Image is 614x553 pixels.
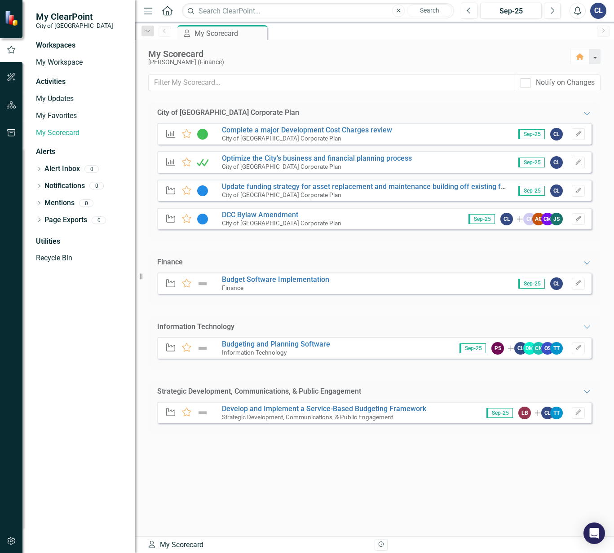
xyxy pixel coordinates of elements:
[550,128,563,140] div: CL
[550,156,563,169] div: CL
[44,164,80,174] a: Alert Inbox
[222,413,393,421] small: Strategic Development, Communications, & Public Engagement
[222,154,412,162] a: Optimize the City’s business and financial planning process
[36,237,126,247] div: Utilities
[36,40,75,51] div: Workspaces
[44,181,85,191] a: Notifications
[532,213,545,225] div: AG
[222,191,341,198] small: City of [GEOGRAPHIC_DATA] Corporate Plan
[483,6,539,17] div: Sep-25
[222,211,298,219] a: DCC Bylaw Amendment
[468,214,495,224] span: Sep-25
[518,407,531,419] div: LB
[194,28,265,39] div: My Scorecard
[222,275,329,284] a: Budget Software Implementation
[550,342,563,355] div: TT
[197,278,208,289] img: Not Defined
[147,540,368,550] div: My Scorecard
[486,408,513,418] span: Sep-25
[148,75,515,91] input: Filter My Scorecard...
[182,3,454,19] input: Search ClearPoint...
[197,343,208,354] img: Not Defined
[197,157,208,168] img: Met
[222,340,330,348] a: Budgeting and Planning Software
[84,165,99,173] div: 0
[407,4,452,17] button: Search
[491,342,504,355] div: PS
[536,78,595,88] div: Notify on Changes
[44,215,87,225] a: Page Exports
[148,59,561,66] div: [PERSON_NAME] (Finance)
[541,407,554,419] div: CL
[222,163,341,170] small: City of [GEOGRAPHIC_DATA] Corporate Plan
[157,322,234,332] div: Information Technology
[157,257,183,268] div: Finance
[480,3,542,19] button: Sep-25
[222,135,341,142] small: City of [GEOGRAPHIC_DATA] Corporate Plan
[518,158,545,167] span: Sep-25
[89,182,104,190] div: 0
[518,186,545,196] span: Sep-25
[222,219,341,227] small: City of [GEOGRAPHIC_DATA] Corporate Plan
[197,185,208,196] img: Not Started
[79,199,93,207] div: 0
[148,49,561,59] div: My Scorecard
[36,11,113,22] span: My ClearPoint
[459,343,486,353] span: Sep-25
[590,3,606,19] button: CL
[36,77,126,87] div: Activities
[550,277,563,290] div: CL
[197,129,208,140] img: In Progress
[157,108,299,118] div: City of [GEOGRAPHIC_DATA] Corporate Plan
[36,253,126,263] a: Recycle Bin
[4,10,20,26] img: ClearPoint Strategy
[518,279,545,289] span: Sep-25
[197,408,208,418] img: Not Defined
[500,213,513,225] div: CL
[36,111,126,121] a: My Favorites
[523,342,536,355] div: DM
[44,198,75,208] a: Mentions
[532,342,545,355] div: CN
[550,184,563,197] div: CL
[514,342,527,355] div: CL
[36,57,126,68] a: My Workspace
[222,126,392,134] a: Complete a major Development Cost Charges review
[541,342,554,355] div: OS
[523,213,536,225] div: CF
[550,407,563,419] div: TT
[36,22,113,29] small: City of [GEOGRAPHIC_DATA]
[92,216,106,224] div: 0
[222,182,543,191] a: Update funding strategy for asset replacement and maintenance building off existing funding policy
[157,386,361,397] div: Strategic Development, Communications, & Public Engagement
[36,128,126,138] a: My Scorecard
[550,213,563,225] div: JS
[583,522,605,544] div: Open Intercom Messenger
[541,213,554,225] div: CM
[36,147,126,157] div: Alerts
[36,94,126,104] a: My Updates
[420,7,439,14] span: Search
[222,284,243,291] small: Finance
[518,129,545,139] span: Sep-25
[197,214,208,224] img: Not Started
[222,349,287,356] small: Information Technology
[222,404,426,413] a: Develop and Implement a Service-Based Budgeting Framework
